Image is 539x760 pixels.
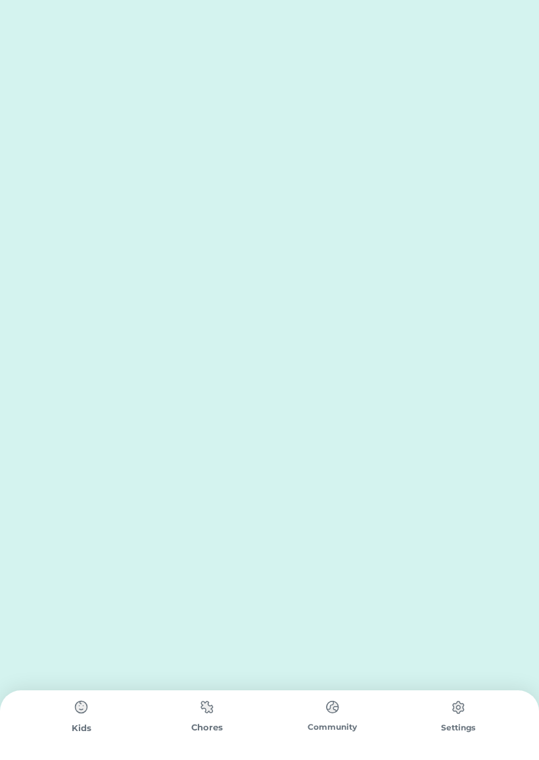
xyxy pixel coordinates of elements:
[445,694,471,721] img: type%3Dchores%2C%20state%3Ddefault.svg
[269,721,395,733] div: Community
[18,722,144,735] div: Kids
[319,694,346,720] img: type%3Dchores%2C%20state%3Ddefault.svg
[194,694,220,720] img: type%3Dchores%2C%20state%3Ddefault.svg
[68,694,95,721] img: type%3Dchores%2C%20state%3Ddefault.svg
[144,721,269,734] div: Chores
[395,722,521,734] div: Settings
